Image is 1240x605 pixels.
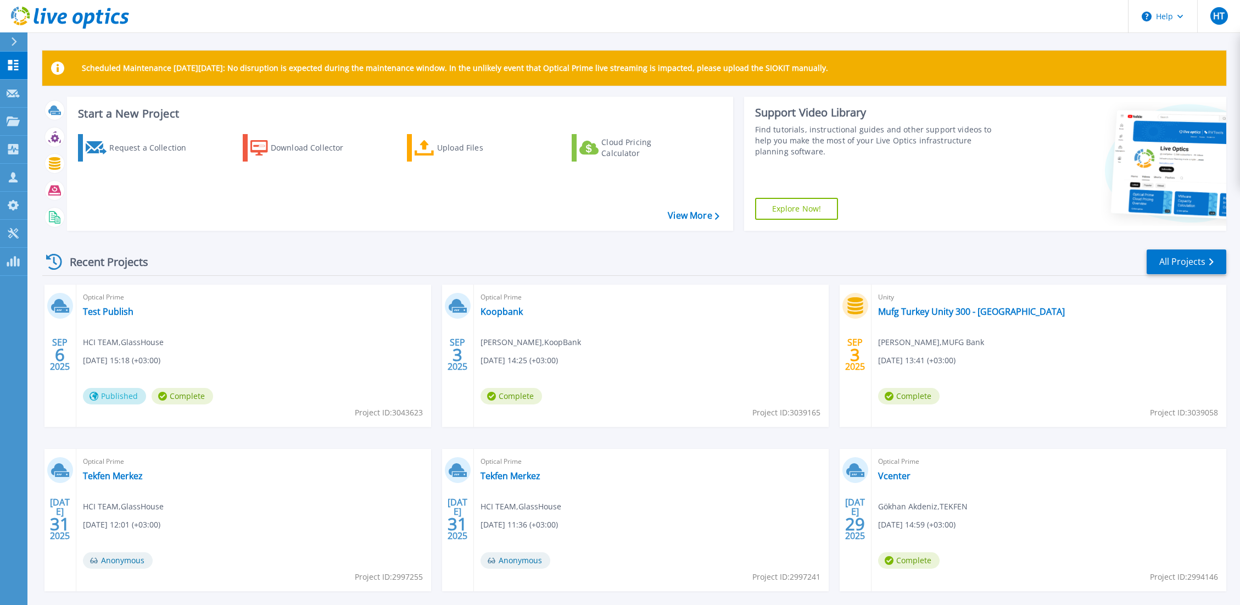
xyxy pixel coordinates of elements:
[355,407,423,419] span: Project ID: 3043623
[83,388,146,404] span: Published
[82,64,828,73] p: Scheduled Maintenance [DATE][DATE]: No disruption is expected during the maintenance window. In t...
[481,470,540,481] a: Tekfen Merkez
[78,134,200,162] a: Request a Collection
[1150,571,1218,583] span: Project ID: 2994146
[109,137,197,159] div: Request a Collection
[755,124,1003,157] div: Find tutorials, instructional guides and other support videos to help you make the most of your L...
[601,137,689,159] div: Cloud Pricing Calculator
[55,350,65,359] span: 6
[83,354,160,367] span: [DATE] 15:18 (+03:00)
[83,519,160,531] span: [DATE] 12:01 (+03:00)
[78,108,719,120] h3: Start a New Project
[453,350,462,359] span: 3
[752,407,820,419] span: Project ID: 3039165
[481,336,581,348] span: [PERSON_NAME] , KoopBank
[755,106,1003,120] div: Support Video Library
[481,519,558,531] span: [DATE] 11:36 (+03:00)
[83,552,153,569] span: Anonymous
[755,198,839,220] a: Explore Now!
[271,137,359,159] div: Download Collector
[152,388,213,404] span: Complete
[481,456,822,468] span: Optical Prime
[845,519,865,529] span: 29
[481,388,542,404] span: Complete
[878,336,984,348] span: [PERSON_NAME] , MUFG Bank
[850,350,860,359] span: 3
[1147,249,1226,274] a: All Projects
[752,571,820,583] span: Project ID: 2997241
[50,519,70,529] span: 31
[1213,12,1225,20] span: HT
[878,519,956,531] span: [DATE] 14:59 (+03:00)
[845,499,865,539] div: [DATE] 2025
[481,306,523,317] a: Koopbank
[355,571,423,583] span: Project ID: 2997255
[878,501,968,513] span: Gökhan Akdeniz , TEKFEN
[668,210,719,221] a: View More
[437,137,525,159] div: Upload Files
[481,552,550,569] span: Anonymous
[49,499,70,539] div: [DATE] 2025
[878,456,1220,468] span: Optical Prime
[83,306,133,317] a: Test Publish
[481,354,558,367] span: [DATE] 14:25 (+03:00)
[42,248,163,275] div: Recent Projects
[447,499,468,539] div: [DATE] 2025
[878,354,956,367] span: [DATE] 13:41 (+03:00)
[845,335,865,375] div: SEP 2025
[481,291,822,303] span: Optical Prime
[448,519,467,529] span: 31
[83,501,164,513] span: HCI TEAM , GlassHouse
[407,134,529,162] a: Upload Files
[83,470,143,481] a: Tekfen Merkez
[878,291,1220,303] span: Unity
[243,134,365,162] a: Download Collector
[878,306,1065,317] a: Mufg Turkey Unity 300 - [GEOGRAPHIC_DATA]
[878,388,940,404] span: Complete
[83,291,424,303] span: Optical Prime
[49,335,70,375] div: SEP 2025
[1150,407,1218,419] span: Project ID: 3039058
[878,552,940,569] span: Complete
[83,336,164,348] span: HCI TEAM , GlassHouse
[83,456,424,468] span: Optical Prime
[878,470,911,481] a: Vcenter
[447,335,468,375] div: SEP 2025
[481,501,561,513] span: HCI TEAM , GlassHouse
[572,134,694,162] a: Cloud Pricing Calculator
